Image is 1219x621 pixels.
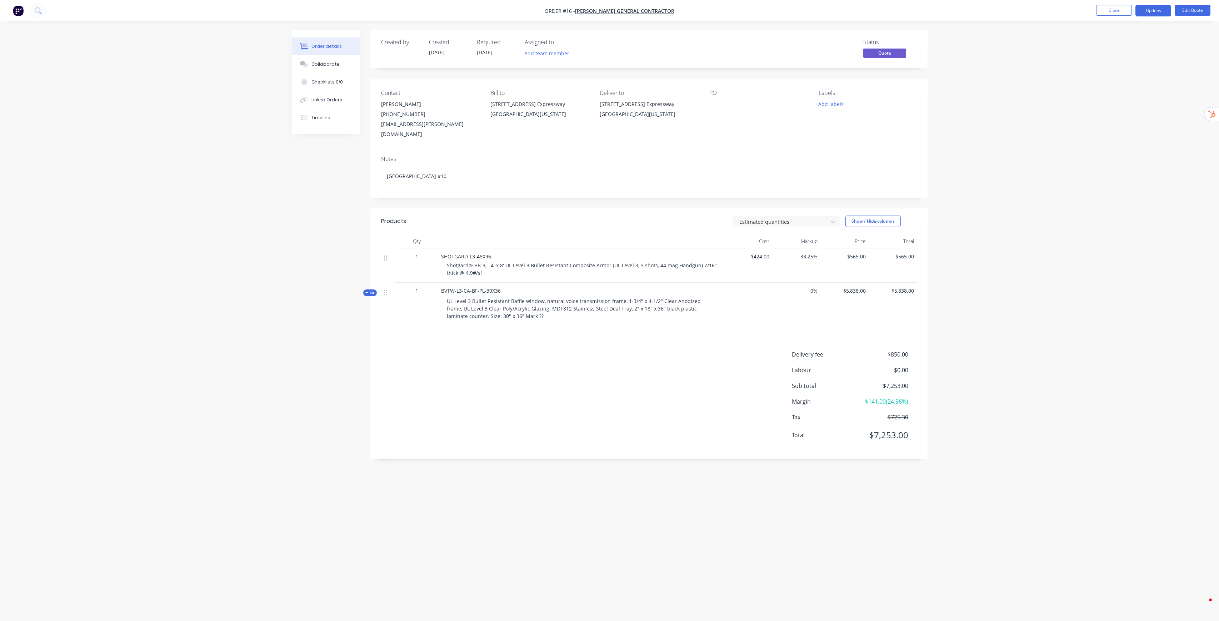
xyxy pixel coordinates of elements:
span: $141.00 ( 24.96 %) [855,397,908,406]
div: Assigned to [525,39,596,46]
div: Contact [381,90,479,96]
div: [STREET_ADDRESS] Expressway [600,99,698,109]
span: $0.00 [855,366,908,374]
div: Notes [381,156,917,162]
button: Checklists 0/0 [292,73,360,91]
div: Created by [381,39,420,46]
div: [STREET_ADDRESS] Expressway [490,99,588,109]
span: [DATE] [429,49,445,56]
span: Total [792,431,855,439]
div: [PHONE_NUMBER] [381,109,479,119]
div: [GEOGRAPHIC_DATA] #10 [381,165,917,187]
span: $7,253.00 [855,382,908,390]
span: Order #16 - [545,7,575,14]
div: Order details [311,43,342,50]
div: [PERSON_NAME][PHONE_NUMBER][EMAIL_ADDRESS][PERSON_NAME][DOMAIN_NAME] [381,99,479,139]
span: Shotgard® BB-3, 4' x 8' UL Level 3 Bullet Resistant Composite Armor (UL Level 3, 3 shots, 44 mag ... [447,262,718,276]
div: Labels [819,90,916,96]
div: Markup [772,234,820,248]
div: [PERSON_NAME] [381,99,479,109]
span: $565.00 [823,253,866,260]
span: Quote [863,49,906,57]
div: Total [869,234,917,248]
span: Tax [792,413,855,421]
div: Timeline [311,115,330,121]
span: $5,838.00 [823,287,866,294]
span: UL Level 3 Bullet Resistant Baffle window, natural voice transmission frame, 1-3/4" x 4-1/2" Clea... [447,298,702,319]
span: Kit [365,290,375,296]
button: Add labels [815,99,848,109]
span: $7,253.00 [855,429,908,441]
div: [GEOGRAPHIC_DATA][US_STATE] [600,109,698,119]
span: SHOTGARD-L3-48X96 [441,253,491,260]
div: [STREET_ADDRESS] Expressway[GEOGRAPHIC_DATA][US_STATE] [600,99,698,122]
iframe: Intercom live chat [1195,597,1212,614]
div: Products [381,217,406,226]
span: 33.25% [775,253,818,260]
a: [PERSON_NAME] General Contractor [575,7,674,14]
div: Status [863,39,917,46]
button: Timeline [292,109,360,127]
span: $565.00 [871,253,914,260]
div: Linked Orders [311,97,342,103]
button: Order details [292,37,360,55]
div: Price [820,234,869,248]
span: Margin [792,397,855,406]
button: Add team member [520,49,573,58]
div: Deliver to [600,90,698,96]
button: Add team member [525,49,573,58]
div: PO [709,90,807,96]
span: 1 [415,287,418,294]
div: [EMAIL_ADDRESS][PERSON_NAME][DOMAIN_NAME] [381,119,479,139]
button: Edit Quote [1175,5,1210,16]
button: Show / Hide columns [845,216,901,227]
button: Linked Orders [292,91,360,109]
button: Kit [363,289,377,296]
span: $424.00 [727,253,769,260]
div: Created [429,39,468,46]
div: Qty [395,234,438,248]
div: [STREET_ADDRESS] Expressway[GEOGRAPHIC_DATA][US_STATE] [490,99,588,122]
span: BVTW-L3-CA-BF-PL-30X36 [441,287,501,294]
span: Delivery fee [792,350,855,359]
button: Collaborate [292,55,360,73]
div: Cost [724,234,772,248]
span: [DATE] [477,49,493,56]
div: Required [477,39,516,46]
div: Bill to [490,90,588,96]
div: Collaborate [311,61,340,67]
button: Options [1135,5,1171,16]
div: Checklists 0/0 [311,79,343,85]
span: $725.30 [855,413,908,421]
div: [GEOGRAPHIC_DATA][US_STATE] [490,109,588,119]
span: $5,838.00 [871,287,914,294]
img: Factory [13,5,24,16]
span: 1 [415,253,418,260]
span: Sub total [792,382,855,390]
span: 0% [775,287,818,294]
span: $850.00 [855,350,908,359]
span: Labour [792,366,855,374]
button: Close [1096,5,1132,16]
